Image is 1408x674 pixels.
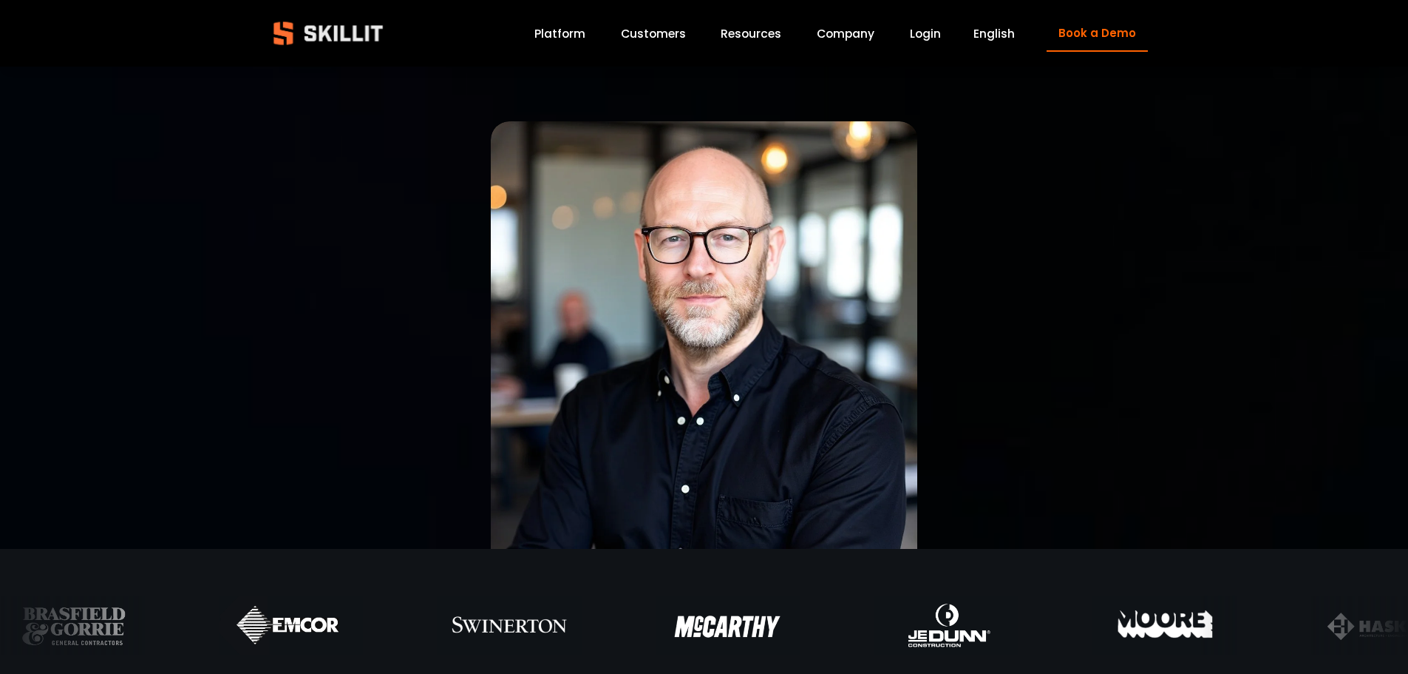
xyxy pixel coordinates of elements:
a: Platform [534,24,585,44]
img: Skillit [261,11,395,55]
a: Book a Demo [1047,16,1147,52]
div: language picker [973,24,1015,44]
a: Login [910,24,941,44]
span: English [973,25,1015,42]
span: Resources [721,25,781,42]
a: folder dropdown [721,24,781,44]
a: Company [817,24,874,44]
a: Customers [621,24,686,44]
